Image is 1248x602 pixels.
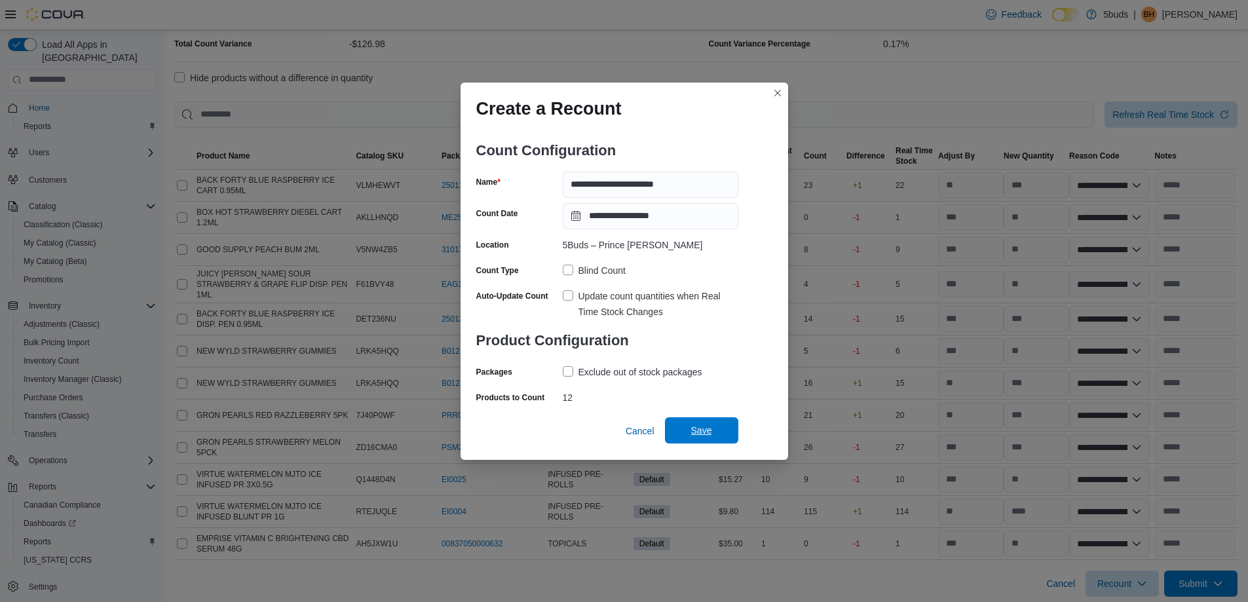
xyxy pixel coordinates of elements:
[578,263,626,278] div: Blind Count
[563,387,738,403] div: 12
[476,392,545,403] label: Products to Count
[626,424,654,438] span: Cancel
[476,177,501,187] label: Name
[770,85,785,101] button: Closes this modal window
[578,288,738,320] div: Update count quantities when Real Time Stock Changes
[476,265,519,276] label: Count Type
[476,367,512,377] label: Packages
[476,130,738,172] h3: Count Configuration
[476,240,509,250] label: Location
[476,291,548,301] label: Auto-Update Count
[691,424,712,437] span: Save
[620,418,660,444] button: Cancel
[476,98,622,119] h1: Create a Recount
[563,203,738,229] input: Press the down key to open a popover containing a calendar.
[563,235,738,250] div: 5Buds – Prince [PERSON_NAME]
[665,417,738,443] button: Save
[476,208,518,219] label: Count Date
[578,364,702,380] div: Exclude out of stock packages
[476,320,738,362] h3: Product Configuration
